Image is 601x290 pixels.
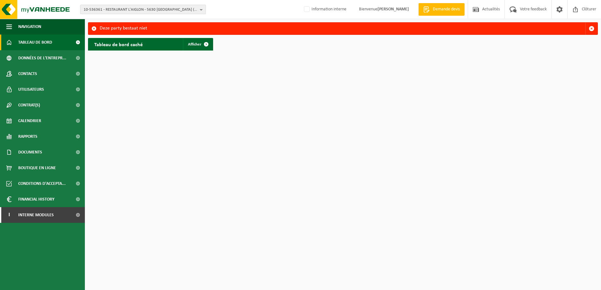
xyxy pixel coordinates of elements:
span: Tableau de bord [18,35,52,50]
span: Navigation [18,19,41,35]
span: Contacts [18,66,37,82]
strong: [PERSON_NAME] [378,7,409,12]
span: Rapports [18,129,37,144]
span: Boutique en ligne [18,160,56,176]
div: Deze party bestaat niet [100,23,585,35]
span: Financial History [18,191,54,207]
span: Documents [18,144,42,160]
a: Demande devis [418,3,465,16]
span: Conditions d'accepta... [18,176,66,191]
h2: Tableau de bord caché [88,38,149,50]
span: Utilisateurs [18,82,44,97]
span: Contrat(s) [18,97,40,113]
span: Demande devis [431,6,461,13]
button: 10-536361 - RESTAURANT L'AIGLON - 5630 [GEOGRAPHIC_DATA] (SIL) 7 [80,5,206,14]
span: Calendrier [18,113,41,129]
span: 10-536361 - RESTAURANT L'AIGLON - 5630 [GEOGRAPHIC_DATA] (SIL) 7 [84,5,197,14]
span: Interne modules [18,207,54,223]
a: Afficher [183,38,212,51]
span: Données de l'entrepr... [18,50,66,66]
span: I [6,207,12,223]
label: Information interne [303,5,346,14]
span: Afficher [188,42,201,46]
